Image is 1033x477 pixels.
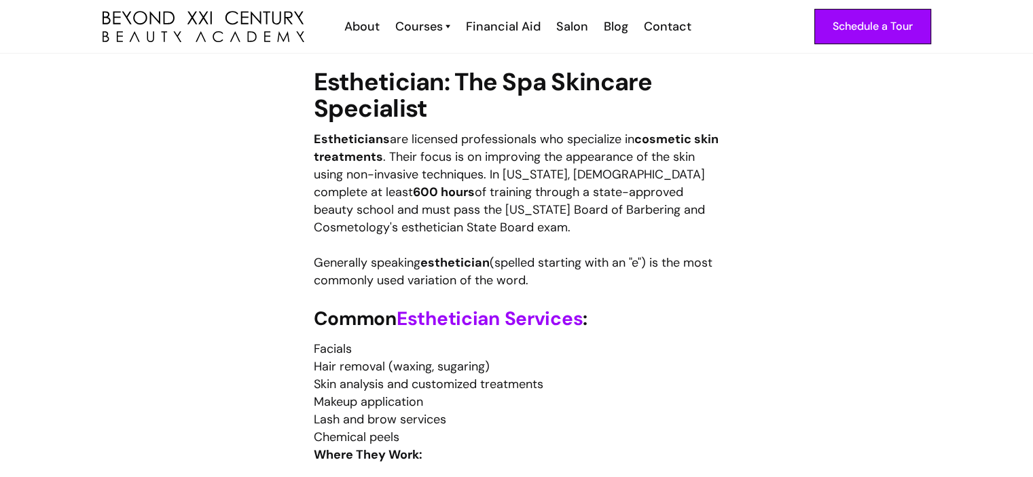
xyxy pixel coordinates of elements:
[103,11,304,43] img: beyond 21st century beauty academy logo
[635,18,698,35] a: Contact
[556,18,588,35] div: Salon
[314,393,720,411] li: Makeup application
[814,9,931,44] a: Schedule a Tour
[595,18,635,35] a: Blog
[314,428,720,446] li: Chemical peels
[420,254,490,271] strong: esthetician
[547,18,595,35] a: Salon
[395,18,443,35] div: Courses
[336,18,386,35] a: About
[314,340,720,358] li: Facials
[583,306,587,331] strong: :
[314,131,390,147] strong: Estheticians
[314,306,397,331] strong: Common
[466,18,541,35] div: Financial Aid
[314,375,720,393] li: Skin analysis and customized treatments
[314,66,653,124] strong: Esthetician: The Spa Skincare Specialist
[395,18,450,35] a: Courses
[314,446,422,463] strong: Where They Work:
[344,18,380,35] div: About
[397,306,583,331] a: Esthetician Services
[314,358,720,375] li: Hair removal (waxing, sugaring)
[604,18,628,35] div: Blog
[644,18,691,35] div: Contact
[833,18,913,35] div: Schedule a Tour
[457,18,547,35] a: Financial Aid
[314,130,720,236] p: are licensed professionals who specialize in . Their focus is on improving the appearance of the ...
[314,131,719,165] strong: cosmetic skin treatments
[413,184,475,200] strong: 600 hours
[103,11,304,43] a: home
[314,411,720,428] li: Lash and brow services
[314,254,720,289] p: Generally speaking (spelled starting with an "e") is the most commonly used variation of the word.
